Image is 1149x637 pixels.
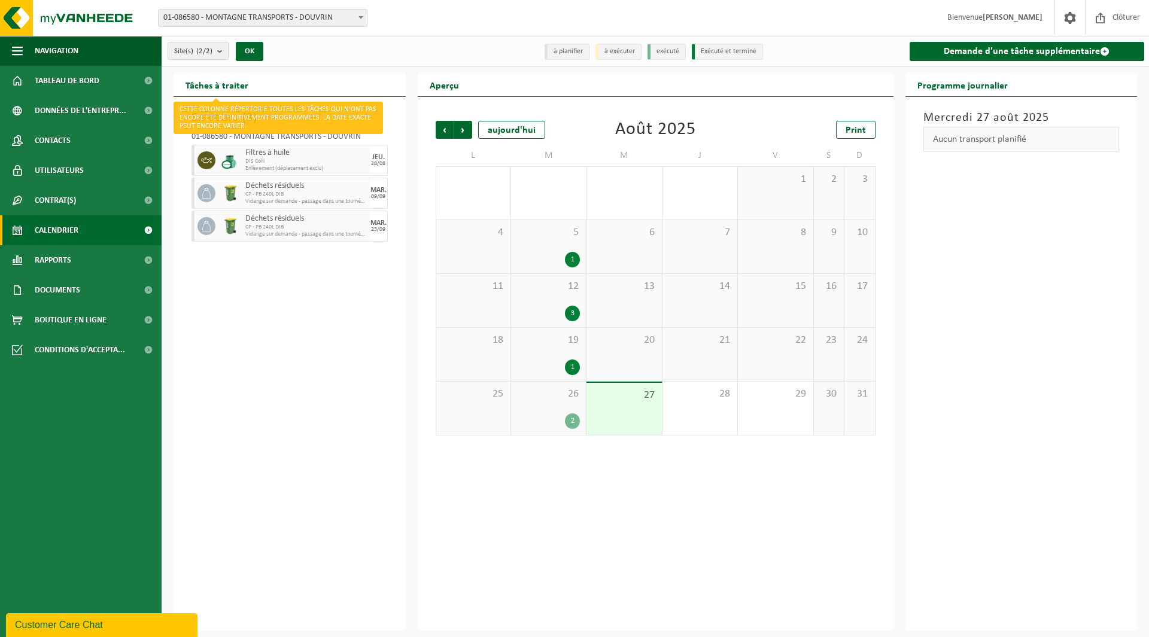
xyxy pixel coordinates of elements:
[35,156,84,185] span: Utilisateurs
[174,73,260,96] h2: Tâches à traiter
[35,185,76,215] span: Contrat(s)
[565,306,580,321] div: 3
[442,226,504,239] span: 4
[245,224,367,231] span: CP - PB 240L DIB
[814,145,844,166] td: S
[744,173,807,186] span: 1
[565,252,580,267] div: 1
[923,127,1120,152] div: Aucun transport planifié
[592,389,655,402] span: 27
[846,126,866,135] span: Print
[6,611,200,637] iframe: chat widget
[371,227,385,233] div: 23/09
[850,280,868,293] span: 17
[158,9,367,27] span: 01-086580 - MONTAGNE TRANSPORTS - DOUVRIN
[744,334,807,347] span: 22
[372,154,385,161] div: JEU.
[159,10,367,26] span: 01-086580 - MONTAGNE TRANSPORTS - DOUVRIN
[517,226,580,239] span: 5
[850,226,868,239] span: 10
[517,388,580,401] span: 26
[905,73,1020,96] h2: Programme journalier
[850,334,868,347] span: 24
[35,66,99,96] span: Tableau de bord
[221,151,239,169] img: PB-OT-0200-CU
[615,121,696,139] div: Août 2025
[738,145,813,166] td: V
[221,184,239,202] img: WB-0240-HPE-GN-50
[236,42,263,61] button: OK
[517,280,580,293] span: 12
[436,145,511,166] td: L
[910,42,1145,61] a: Demande d'une tâche supplémentaire
[820,226,838,239] span: 9
[35,126,71,156] span: Contacts
[668,334,731,347] span: 21
[668,280,731,293] span: 14
[370,220,387,227] div: MAR.
[247,112,253,124] span: 3
[592,226,655,239] span: 6
[245,231,367,238] span: Vidange sur demande - passage dans une tournée fixe
[744,388,807,401] span: 29
[35,215,78,245] span: Calendrier
[442,280,504,293] span: 11
[692,44,763,60] li: Exécuté et terminé
[595,44,642,60] li: à exécuter
[371,161,385,167] div: 28/08
[35,245,71,275] span: Rapports
[35,335,125,365] span: Conditions d'accepta...
[983,13,1042,22] strong: [PERSON_NAME]
[820,334,838,347] span: 23
[923,109,1120,127] h3: Mercredi 27 août 2025
[245,198,367,205] span: Vidange sur demande - passage dans une tournée fixe
[850,388,868,401] span: 31
[168,42,229,60] button: Site(s)(2/2)
[35,36,78,66] span: Navigation
[245,191,367,198] span: CP - PB 240L DIB
[850,173,868,186] span: 3
[586,145,662,166] td: M
[174,42,212,60] span: Site(s)
[245,158,367,165] span: DIS Colli
[844,145,875,166] td: D
[35,96,126,126] span: Données de l'entrepr...
[836,121,876,139] a: Print
[668,388,731,401] span: 28
[454,121,472,139] span: Suivant
[545,44,589,60] li: à planifier
[221,217,239,235] img: WB-0240-HPE-GN-50
[592,334,655,347] span: 20
[245,165,367,172] span: Enlèvement (déplacement exclu)
[35,305,107,335] span: Boutique en ligne
[191,133,388,145] div: 01-086580 - MONTAGNE TRANSPORTS - DOUVRIN
[662,145,738,166] td: J
[820,173,838,186] span: 2
[245,148,367,158] span: Filtres à huile
[442,334,504,347] span: 18
[820,280,838,293] span: 16
[370,187,387,194] div: MAR.
[196,47,212,55] count: (2/2)
[517,334,580,347] span: 19
[191,109,388,127] h3: En cours ( )
[592,280,655,293] span: 13
[35,275,80,305] span: Documents
[418,73,471,96] h2: Aperçu
[565,413,580,429] div: 2
[245,181,367,191] span: Déchets résiduels
[744,280,807,293] span: 15
[668,226,731,239] span: 7
[436,121,454,139] span: Précédent
[565,359,580,375] div: 1
[478,121,545,139] div: aujourd'hui
[371,194,385,200] div: 09/09
[648,44,686,60] li: exécuté
[744,226,807,239] span: 8
[511,145,586,166] td: M
[820,388,838,401] span: 30
[245,214,367,224] span: Déchets résiduels
[442,388,504,401] span: 25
